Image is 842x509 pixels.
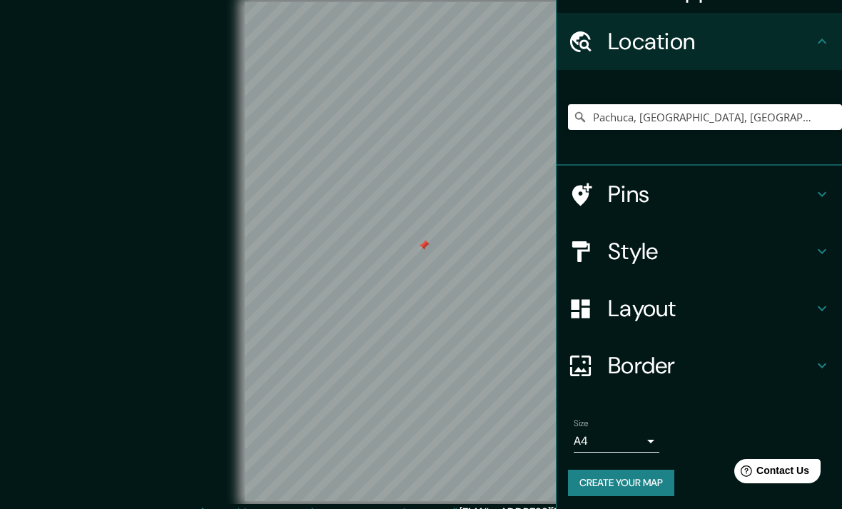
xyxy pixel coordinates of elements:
button: Create your map [568,470,674,496]
h4: Location [608,27,813,56]
div: Location [557,13,842,70]
h4: Layout [608,294,813,323]
h4: Style [608,237,813,266]
div: Pins [557,166,842,223]
input: Pick your city or area [568,104,842,130]
h4: Pins [608,180,813,208]
div: Style [557,223,842,280]
div: Border [557,337,842,394]
div: Layout [557,280,842,337]
h4: Border [608,351,813,380]
label: Size [574,418,589,430]
iframe: Help widget launcher [715,453,826,493]
div: A4 [574,430,659,453]
canvas: Map [245,2,597,501]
